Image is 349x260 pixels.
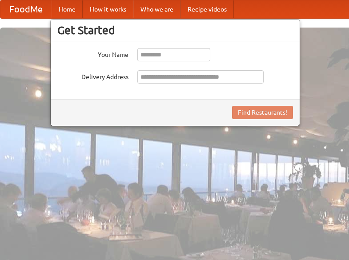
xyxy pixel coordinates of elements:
[57,48,128,59] label: Your Name
[133,0,181,18] a: Who we are
[0,0,52,18] a: FoodMe
[57,24,293,37] h3: Get Started
[232,106,293,119] button: Find Restaurants!
[83,0,133,18] a: How it works
[52,0,83,18] a: Home
[181,0,234,18] a: Recipe videos
[57,70,128,81] label: Delivery Address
